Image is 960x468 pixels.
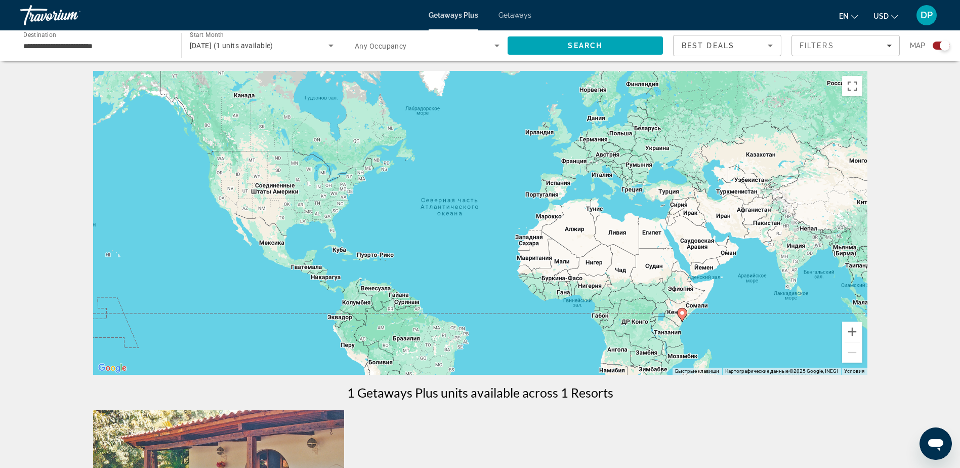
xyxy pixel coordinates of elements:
a: Getaways Plus [429,11,478,19]
button: Search [508,36,663,55]
button: Увеличить [842,322,862,342]
a: Getaways [498,11,531,19]
button: Filters [791,35,900,56]
span: DP [921,10,933,20]
span: Best Deals [682,42,734,50]
span: [DATE] (1 units available) [190,42,273,50]
span: USD [873,12,889,20]
mat-select: Sort by [682,40,773,52]
a: Открыть эту область в Google Картах (в новом окне) [96,362,129,375]
span: Search [568,42,602,50]
iframe: Кнопка запуска окна обмена сообщениями [920,427,952,460]
button: Быстрые клавиши [675,368,719,375]
a: Условия (ссылка откроется в новой вкладке) [844,368,864,374]
span: Картографические данные ©2025 Google, INEGI [725,368,838,374]
span: Any Occupancy [355,42,407,50]
h1: 1 Getaways Plus units available across 1 Resorts [347,385,613,400]
span: Destination [23,31,56,38]
img: Google [96,362,129,375]
span: Start Month [190,31,224,38]
input: Select destination [23,40,168,52]
span: Map [910,38,925,53]
button: Change language [839,9,858,23]
span: en [839,12,849,20]
button: Уменьшить [842,342,862,363]
button: Change currency [873,9,898,23]
button: Включить полноэкранный режим [842,76,862,96]
span: Filters [800,42,834,50]
a: Travorium [20,2,121,28]
button: User Menu [913,5,940,26]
